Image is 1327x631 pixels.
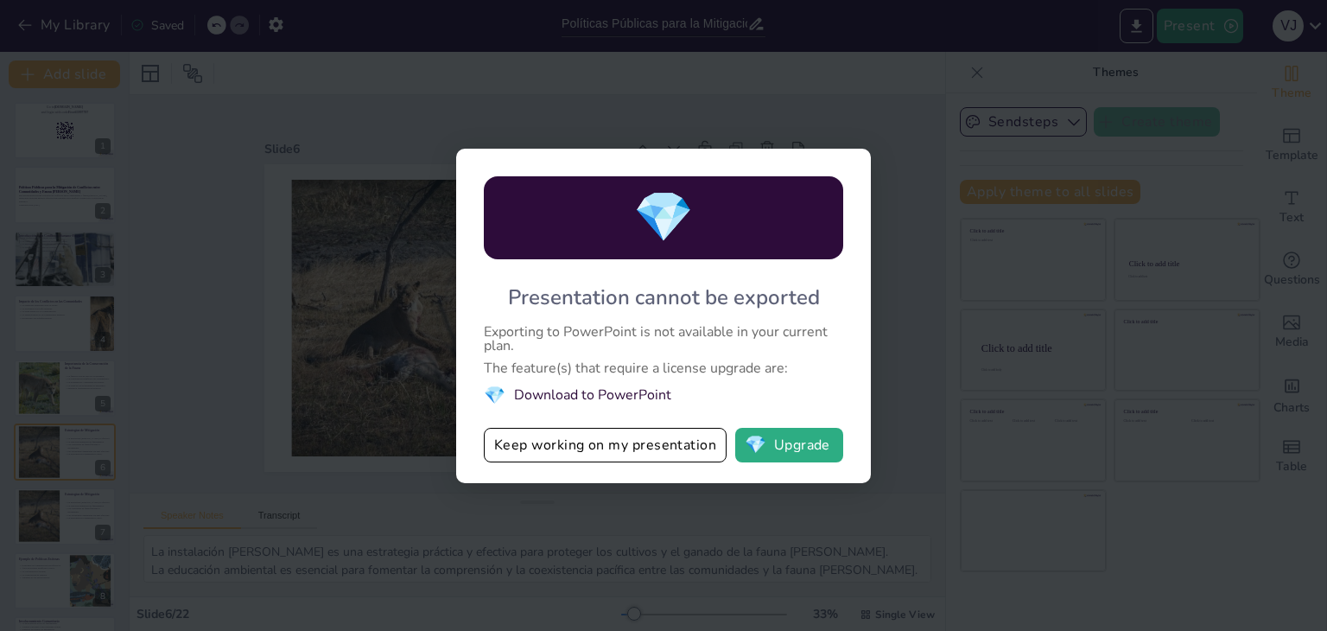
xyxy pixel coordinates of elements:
[484,384,505,407] span: diamond
[484,428,727,462] button: Keep working on my presentation
[484,384,843,407] li: Download to PowerPoint
[633,184,694,251] span: diamond
[745,437,766,454] span: diamond
[484,325,843,353] div: Exporting to PowerPoint is not available in your current plan.
[508,284,820,311] div: Presentation cannot be exported
[735,428,843,462] button: diamondUpgrade
[484,361,843,375] div: The feature(s) that require a license upgrade are:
